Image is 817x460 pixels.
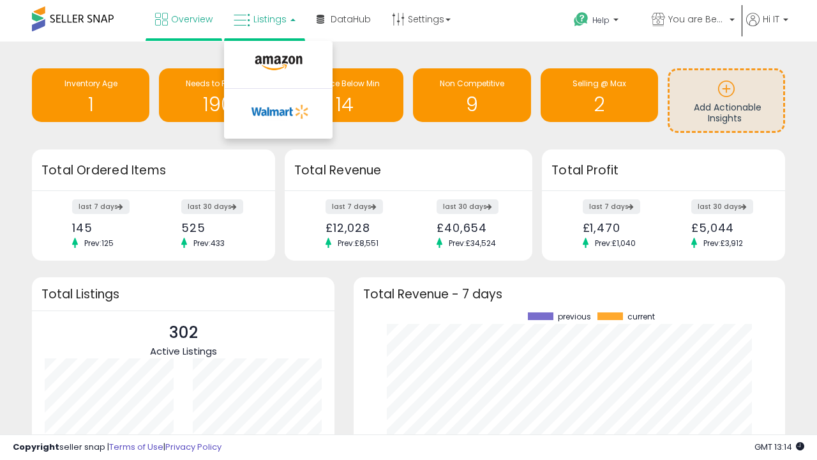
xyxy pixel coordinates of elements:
div: seller snap | | [13,441,221,454]
span: Prev: 125 [78,238,120,249]
i: Get Help [573,11,589,27]
a: Hi IT [746,13,788,42]
span: Active Listings [150,344,217,358]
div: £12,028 [326,221,399,234]
h1: 14 [292,94,397,115]
span: DataHub [331,13,371,26]
span: Prev: 433 [187,238,231,249]
h3: Total Ordered Items [41,162,266,180]
h3: Total Listings [41,289,325,299]
a: Needs to Reprice 190 [159,68,276,122]
a: BB Price Below Min 14 [286,68,403,122]
h1: 9 [419,94,524,115]
label: last 7 days [326,199,383,214]
h3: Total Revenue [294,162,523,180]
div: 525 [181,221,253,234]
span: current [627,312,655,321]
a: Non Competitive 9 [413,68,530,122]
span: Overview [171,13,213,26]
a: Selling @ Max 2 [541,68,658,122]
span: Selling @ Max [573,78,626,89]
span: You are Beautiful ([GEOGRAPHIC_DATA]) [668,13,726,26]
h1: 1 [38,94,143,115]
h1: 2 [547,94,652,115]
span: Needs to Reprice [186,78,250,89]
h3: Total Profit [551,162,776,180]
span: Hi IT [763,13,779,26]
span: Prev: £3,912 [697,238,749,249]
span: Listings [253,13,287,26]
div: £5,044 [691,221,763,234]
span: Add Actionable Insights [694,101,761,125]
span: Prev: £1,040 [588,238,642,249]
label: last 7 days [583,199,640,214]
span: BB Price Below Min [310,78,380,89]
span: 2025-10-12 13:14 GMT [754,441,804,453]
p: 302 [150,321,217,345]
div: £1,470 [583,221,654,234]
label: last 30 days [181,199,243,214]
label: last 30 days [691,199,753,214]
label: last 30 days [437,199,498,214]
span: Non Competitive [440,78,504,89]
a: Terms of Use [109,441,163,453]
h3: Total Revenue - 7 days [363,289,776,299]
div: 145 [72,221,144,234]
a: Add Actionable Insights [670,70,783,131]
a: Inventory Age 1 [32,68,149,122]
a: Help [564,2,640,42]
label: last 7 days [72,199,130,214]
span: Prev: £34,524 [442,238,502,249]
strong: Copyright [13,441,59,453]
span: Help [592,15,610,26]
span: Inventory Age [64,78,117,89]
a: Privacy Policy [165,441,221,453]
div: £40,654 [437,221,510,234]
span: Prev: £8,551 [331,238,385,249]
h1: 190 [165,94,270,115]
span: previous [558,312,591,321]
